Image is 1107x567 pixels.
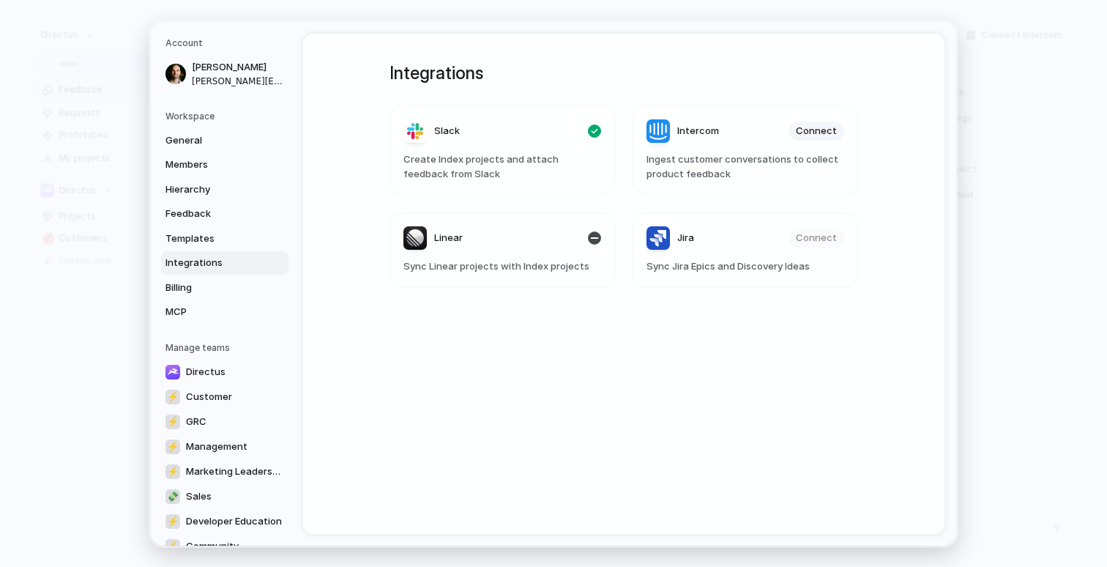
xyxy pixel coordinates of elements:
[161,128,288,152] a: General
[677,124,719,138] span: Intercom
[161,251,288,275] a: Integrations
[165,37,288,50] h5: Account
[161,385,288,408] a: ⚡Customer
[165,514,180,528] div: ⚡
[186,489,212,503] span: Sales
[434,124,460,138] span: Slack
[161,300,288,324] a: MCP
[186,464,284,478] span: Marketing Leadership
[389,60,858,86] h1: Integrations
[186,538,239,553] span: Community
[165,305,259,319] span: MCP
[161,434,288,458] a: ⚡Management
[186,414,206,429] span: GRC
[165,256,259,270] span: Integrations
[677,231,694,245] span: Jira
[165,414,180,429] div: ⚡
[161,56,288,92] a: [PERSON_NAME][PERSON_NAME][EMAIL_ADDRESS][DOMAIN_NAME]
[161,409,288,433] a: ⚡GRC
[161,534,288,557] a: ⚡Community
[161,202,288,226] a: Feedback
[403,152,601,181] span: Create Index projects and attach feedback from Slack
[186,389,232,404] span: Customer
[165,538,180,553] div: ⚡
[186,439,247,453] span: Management
[165,389,180,404] div: ⚡
[165,464,180,478] div: ⚡
[796,124,837,138] span: Connect
[165,341,288,354] h5: Manage teams
[161,275,288,299] a: Billing
[161,153,288,177] a: Members
[646,259,844,274] span: Sync Jira Epics and Discovery Ideas
[192,74,286,87] span: [PERSON_NAME][EMAIL_ADDRESS][DOMAIN_NAME]
[789,122,844,141] button: Connect
[161,177,288,201] a: Hierarchy
[161,484,288,508] a: 💸Sales
[165,231,259,245] span: Templates
[165,182,259,196] span: Hierarchy
[186,364,225,379] span: Directus
[192,60,286,75] span: [PERSON_NAME]
[403,259,601,274] span: Sync Linear projects with Index projects
[165,489,180,503] div: 💸
[161,509,288,533] a: ⚡Developer Education
[165,157,259,172] span: Members
[161,360,288,383] a: Directus
[434,231,463,245] span: Linear
[161,459,288,483] a: ⚡Marketing Leadership
[165,439,180,453] div: ⚡
[165,207,259,221] span: Feedback
[165,280,259,294] span: Billing
[186,514,282,528] span: Developer Education
[646,152,844,181] span: Ingest customer conversations to collect product feedback
[165,109,288,122] h5: Workspace
[165,133,259,147] span: General
[161,226,288,250] a: Templates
